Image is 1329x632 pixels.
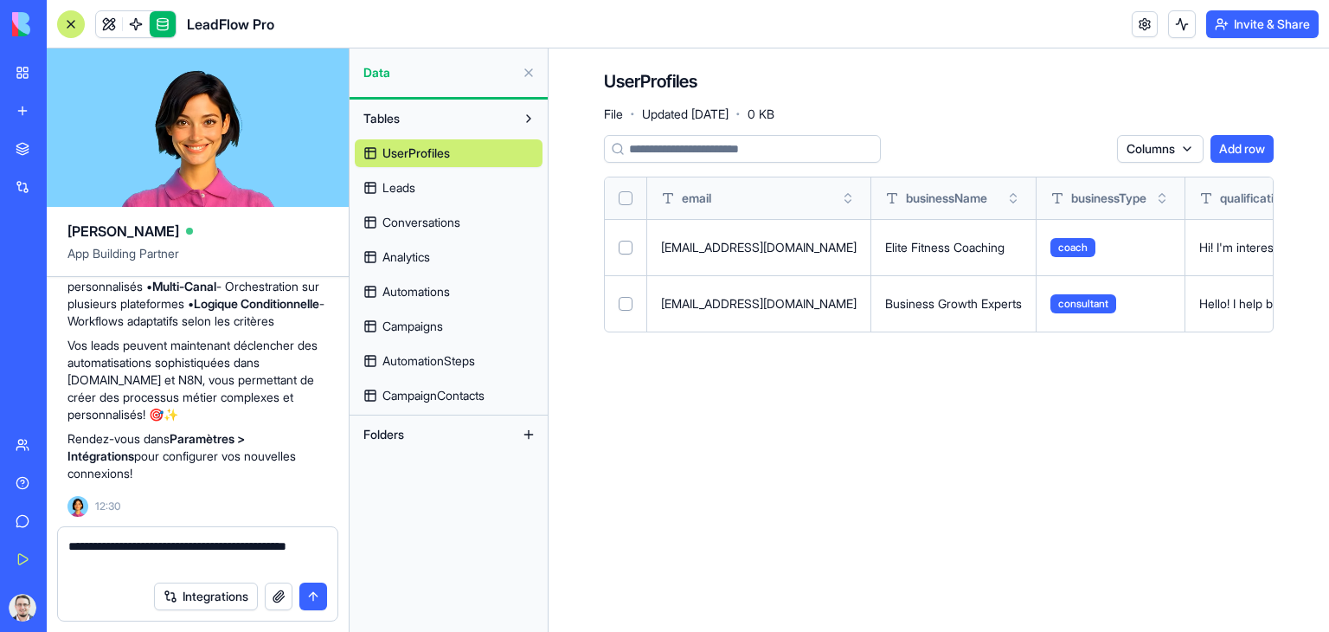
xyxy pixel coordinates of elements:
[382,387,485,404] span: CampaignContacts
[885,295,1022,313] div: Business Growth Experts
[382,318,443,335] span: Campaigns
[382,283,450,300] span: Automations
[67,221,179,242] span: [PERSON_NAME]
[355,139,543,167] a: UserProfiles
[642,106,729,123] span: Updated [DATE]
[382,179,415,197] span: Leads
[67,430,328,482] p: Rendez-vous dans pour configurer vos nouvelles connexions!
[152,279,216,293] strong: Multi-Canal
[382,248,430,266] span: Analytics
[355,382,543,410] a: CampaignContacts
[67,337,328,423] p: Vos leads peuvent maintenant déclencher des automatisations sophistiquées dans [DOMAIN_NAME] et N...
[885,239,1022,256] div: Elite Fitness Coaching
[1220,190,1320,207] span: qualificationScript
[67,496,88,517] img: Ella_00000_wcx2te.png
[95,500,121,513] span: 12:30
[735,100,741,128] span: ·
[382,352,475,370] span: AutomationSteps
[682,190,711,207] span: email
[1206,10,1319,38] button: Invite & Share
[355,313,543,340] a: Campaigns
[355,421,515,448] button: Folders
[355,243,543,271] a: Analytics
[661,295,857,313] div: [EMAIL_ADDRESS][DOMAIN_NAME]
[1071,190,1146,207] span: businessType
[67,245,328,276] span: App Building Partner
[9,594,36,622] img: ACg8ocJEyQJMuFxy3RGwDxvnQbexq8LlA5KrSqajGkAFJLKY-VeBz_aLYw=s96-c
[355,278,543,306] a: Automations
[194,296,319,311] strong: Logique Conditionnelle
[619,297,632,311] button: Select row
[748,106,774,123] span: 0 KB
[355,209,543,236] a: Conversations
[630,100,635,128] span: ·
[1117,135,1204,163] button: Columns
[661,239,857,256] div: [EMAIL_ADDRESS][DOMAIN_NAME]
[12,12,119,36] img: logo
[67,226,328,330] p: • - Ajout d'informations via APIs externes • - Algorithmes de qualification personnalisés • - Orc...
[1050,294,1116,313] span: consultant
[67,431,245,463] strong: Paramètres > Intégrations
[604,106,623,123] span: File
[355,347,543,375] a: AutomationSteps
[1210,135,1274,163] button: Add row
[355,174,543,202] a: Leads
[619,191,632,205] button: Select all
[619,241,632,255] button: Select row
[382,214,460,231] span: Conversations
[187,14,274,35] span: LeadFlow Pro
[154,583,258,610] button: Integrations
[839,190,857,207] button: Toggle sort
[355,105,515,132] button: Tables
[604,69,697,94] h4: UserProfiles
[1005,190,1022,207] button: Toggle sort
[906,190,987,207] span: businessName
[363,110,400,127] span: Tables
[1050,238,1095,257] span: coach
[363,64,515,81] span: Data
[1153,190,1171,207] button: Toggle sort
[382,145,450,162] span: UserProfiles
[363,426,404,443] span: Folders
